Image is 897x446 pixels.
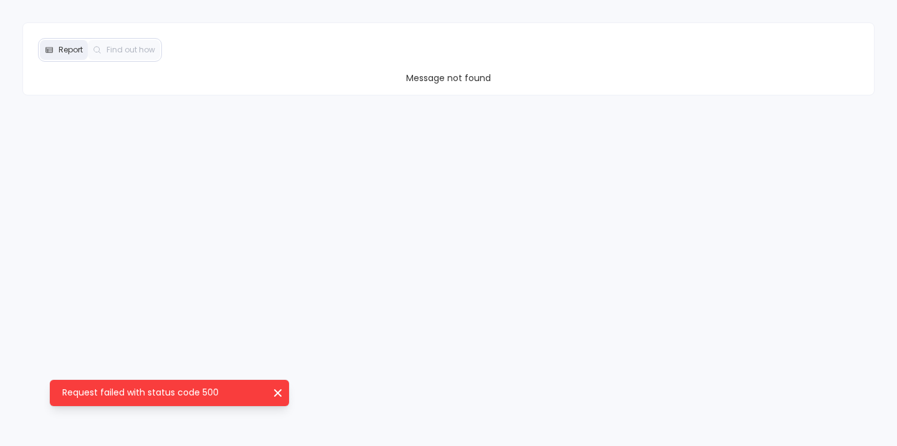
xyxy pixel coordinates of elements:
span: Message not found [38,72,860,85]
button: Find out how [88,40,160,60]
button: Report [40,40,88,60]
p: Request failed with status code 500 [62,386,262,399]
span: Find out how [107,45,155,55]
span: Report [59,45,83,55]
div: Request failed with status code 500 [50,380,289,406]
